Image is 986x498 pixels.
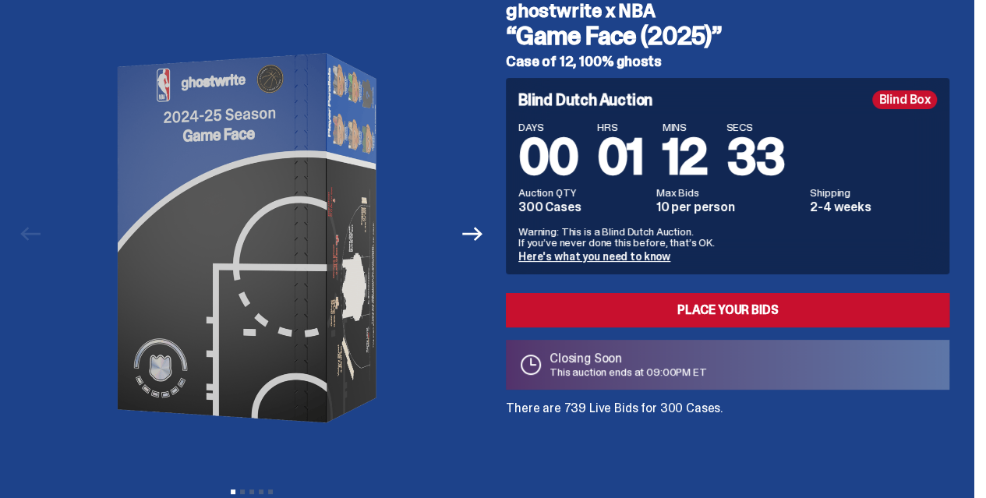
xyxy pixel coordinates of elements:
[506,2,949,20] h4: ghostwrite x NBA
[656,187,800,198] dt: Max Bids
[249,489,254,494] button: View slide 3
[597,125,644,189] span: 01
[872,90,937,109] div: Blind Box
[518,226,937,248] p: Warning: This is a Blind Dutch Auction. If you’ve never done this before, that’s OK.
[455,217,489,251] button: Next
[518,187,647,198] dt: Auction QTY
[240,489,245,494] button: View slide 2
[597,122,644,132] span: HRS
[656,201,800,214] dd: 10 per person
[518,92,652,108] h4: Blind Dutch Auction
[663,122,708,132] span: MINS
[726,125,784,189] span: 33
[518,122,578,132] span: DAYS
[506,402,949,415] p: There are 739 Live Bids for 300 Cases.
[518,249,670,263] a: Here's what you need to know
[550,366,707,377] p: This auction ends at 09:00PM ET
[810,201,937,214] dd: 2-4 weeks
[506,293,949,327] a: Place your Bids
[726,122,784,132] span: SECS
[663,125,708,189] span: 12
[259,489,263,494] button: View slide 4
[506,55,949,69] h5: Case of 12, 100% ghosts
[268,489,273,494] button: View slide 5
[550,352,707,365] p: Closing Soon
[518,201,647,214] dd: 300 Cases
[506,23,949,48] h3: “Game Face (2025)”
[518,125,578,189] span: 00
[810,187,937,198] dt: Shipping
[231,489,235,494] button: View slide 1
